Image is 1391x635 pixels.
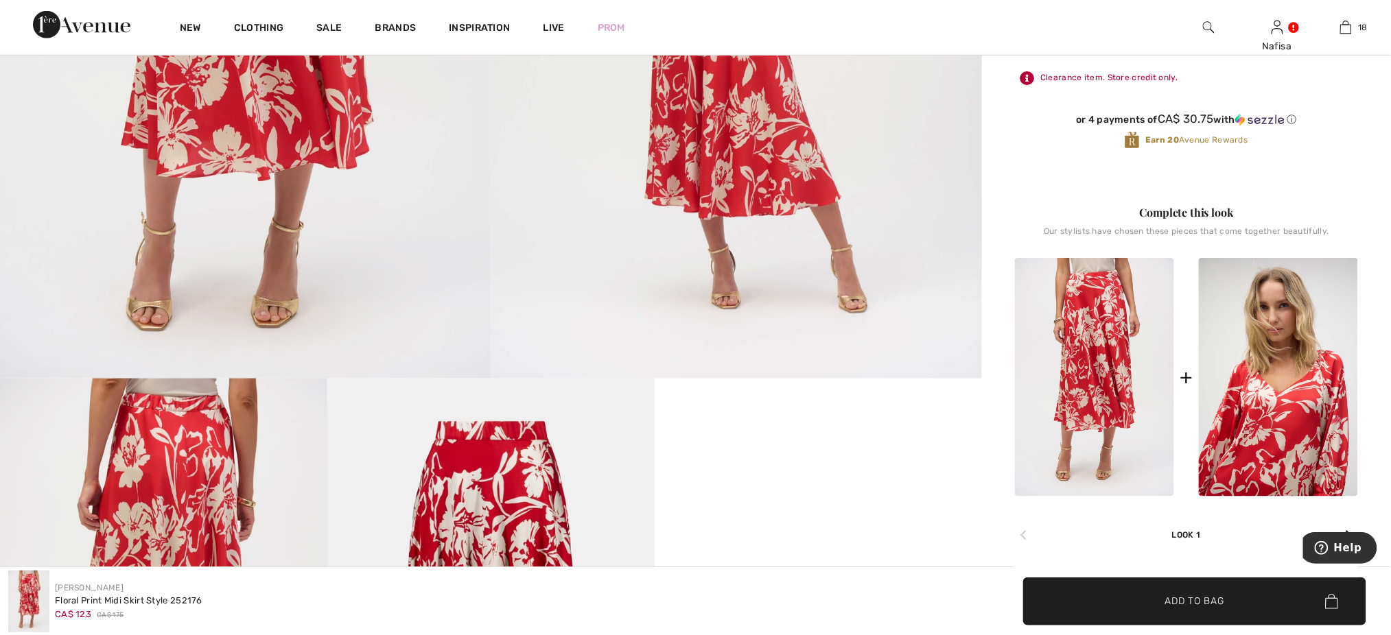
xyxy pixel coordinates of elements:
[55,583,124,592] a: [PERSON_NAME]
[1015,66,1358,91] div: Clearance item. Store credit only.
[97,610,124,621] span: CA$ 175
[449,22,510,36] span: Inspiration
[33,11,130,38] img: 1ère Avenue
[1023,577,1366,625] button: Add to Bag
[1125,131,1140,149] img: Avenue Rewards
[55,594,202,608] div: Floral Print Midi Skirt Style 252176
[1158,112,1214,125] span: CA$ 30.75
[1145,134,1248,146] span: Avenue Rewards
[1272,21,1283,34] a: Sign In
[1272,19,1283,36] img: My Info
[1165,594,1224,608] span: Add to Bag
[1015,226,1358,247] div: Our stylists have chosen these pieces that come together beautifully.
[180,22,201,36] a: New
[1015,112,1358,126] div: or 4 payments of with
[1015,258,1174,496] img: Floral Print Midi Skirt Style 252176
[1145,135,1179,145] strong: Earn 20
[1325,594,1338,609] img: Bag.svg
[1235,114,1285,126] img: Sezzle
[375,22,417,36] a: Brands
[543,21,565,35] a: Live
[8,571,49,632] img: Floral Print Midi Skirt Style 252176
[1015,112,1358,131] div: or 4 payments ofCA$ 30.75withSezzle Click to learn more about Sezzle
[55,609,91,619] span: CA$ 123
[655,379,982,542] video: Your browser does not support the video tag.
[316,22,342,36] a: Sale
[1015,496,1358,542] div: Look 1
[1180,362,1193,393] div: +
[1243,39,1311,53] div: Nafisa
[234,22,283,36] a: Clothing
[598,21,625,35] a: Prom
[1359,21,1368,34] span: 18
[1015,204,1358,221] div: Complete this look
[1303,532,1377,566] iframe: Opens a widget where you can find more information
[1340,19,1352,36] img: My Bag
[1203,19,1215,36] img: search the website
[1312,19,1379,36] a: 18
